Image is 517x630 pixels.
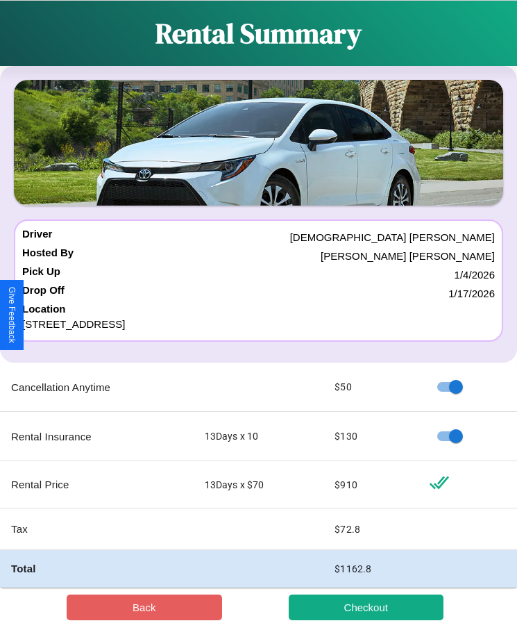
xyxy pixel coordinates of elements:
h4: Location [22,303,495,315]
td: 13 Days x $ 70 [194,461,324,508]
h4: Hosted By [22,247,74,265]
p: 1 / 4 / 2026 [455,265,495,284]
td: $ 72.8 [323,508,417,550]
p: [DEMOGRAPHIC_DATA] [PERSON_NAME] [290,228,495,247]
td: $ 50 [323,363,417,412]
td: $ 130 [323,412,417,461]
div: Give Feedback [7,287,17,343]
p: [STREET_ADDRESS] [22,315,495,333]
h4: Drop Off [22,284,65,303]
button: Checkout [289,595,444,620]
p: 1 / 17 / 2026 [448,284,495,303]
p: [PERSON_NAME] [PERSON_NAME] [321,247,495,265]
p: Rental Price [11,475,183,494]
td: 13 Days x 10 [194,412,324,461]
h1: Rental Summary [155,15,362,52]
h4: Pick Up [22,265,60,284]
td: $ 910 [323,461,417,508]
h4: Driver [22,228,52,247]
h4: Total [11,561,183,576]
p: Rental Insurance [11,427,183,446]
p: Cancellation Anytime [11,378,183,397]
p: Tax [11,520,183,538]
td: $ 1162.8 [323,550,417,588]
button: Back [67,595,222,620]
